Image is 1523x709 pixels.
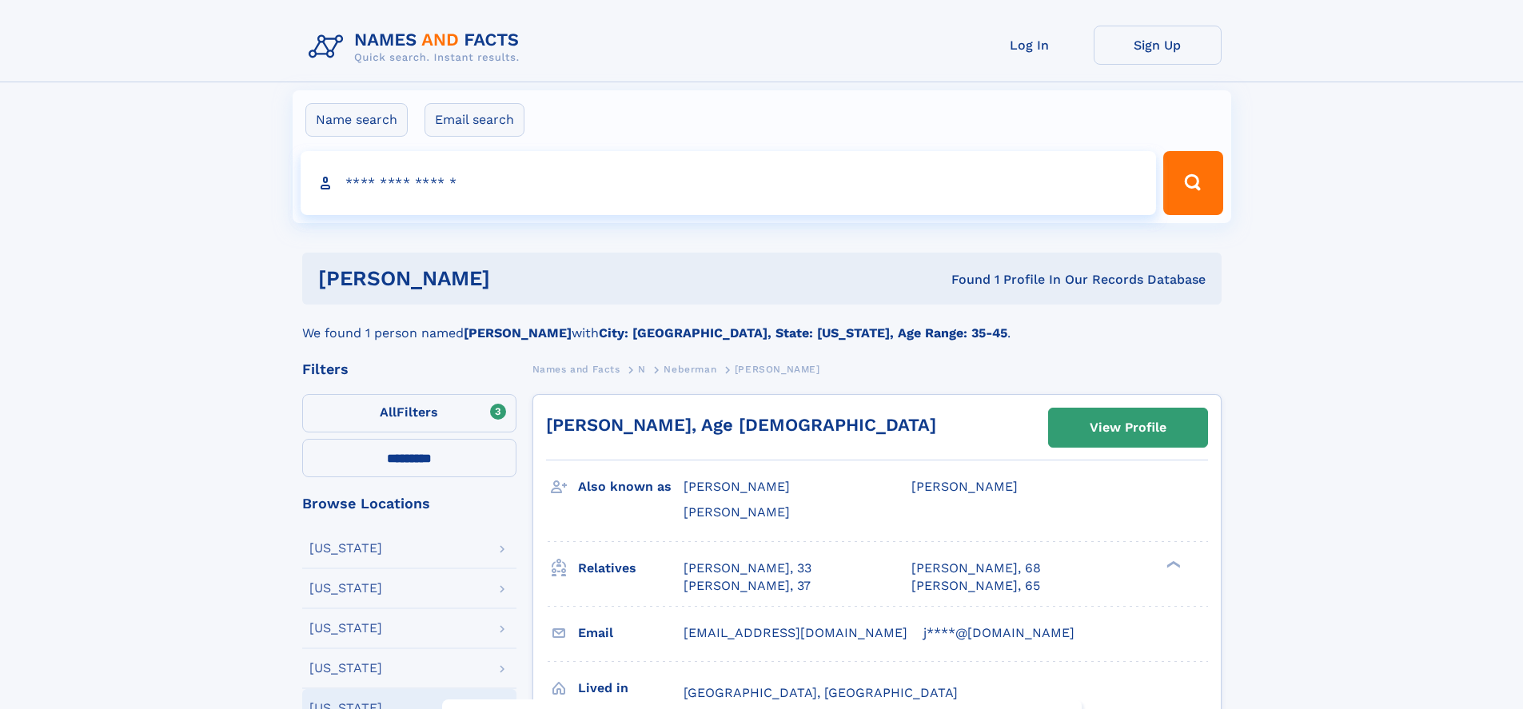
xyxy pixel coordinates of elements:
[911,577,1040,595] a: [PERSON_NAME], 65
[425,103,524,137] label: Email search
[302,362,516,376] div: Filters
[684,560,811,577] a: [PERSON_NAME], 33
[301,151,1157,215] input: search input
[578,675,684,702] h3: Lived in
[1163,151,1222,215] button: Search Button
[1049,408,1207,447] a: View Profile
[309,662,382,675] div: [US_STATE]
[302,394,516,432] label: Filters
[309,622,382,635] div: [US_STATE]
[599,325,1007,341] b: City: [GEOGRAPHIC_DATA], State: [US_STATE], Age Range: 35-45
[380,404,397,420] span: All
[309,582,382,595] div: [US_STATE]
[1162,559,1182,569] div: ❯
[664,364,716,375] span: Neberman
[578,473,684,500] h3: Also known as
[684,479,790,494] span: [PERSON_NAME]
[720,271,1206,289] div: Found 1 Profile In Our Records Database
[1094,26,1222,65] a: Sign Up
[684,577,811,595] a: [PERSON_NAME], 37
[464,325,572,341] b: [PERSON_NAME]
[305,103,408,137] label: Name search
[302,305,1222,343] div: We found 1 person named with .
[966,26,1094,65] a: Log In
[684,504,790,520] span: [PERSON_NAME]
[638,359,646,379] a: N
[578,619,684,647] h3: Email
[302,26,532,69] img: Logo Names and Facts
[546,415,936,435] a: [PERSON_NAME], Age [DEMOGRAPHIC_DATA]
[1090,409,1166,446] div: View Profile
[578,555,684,582] h3: Relatives
[309,542,382,555] div: [US_STATE]
[735,364,820,375] span: [PERSON_NAME]
[318,269,721,289] h1: [PERSON_NAME]
[664,359,716,379] a: Neberman
[911,479,1018,494] span: [PERSON_NAME]
[302,496,516,511] div: Browse Locations
[684,685,958,700] span: [GEOGRAPHIC_DATA], [GEOGRAPHIC_DATA]
[532,359,620,379] a: Names and Facts
[911,560,1041,577] a: [PERSON_NAME], 68
[684,625,907,640] span: [EMAIL_ADDRESS][DOMAIN_NAME]
[638,364,646,375] span: N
